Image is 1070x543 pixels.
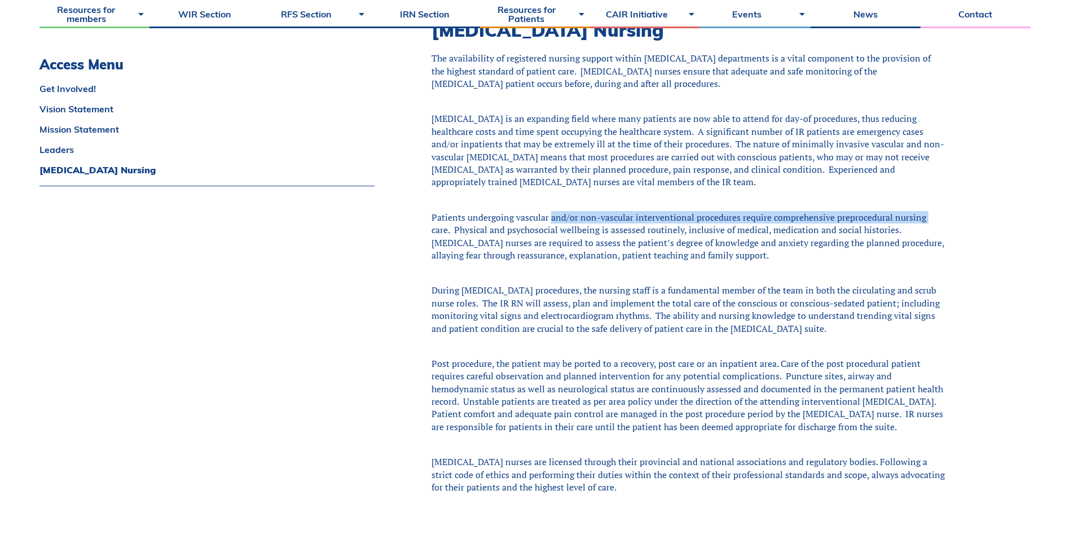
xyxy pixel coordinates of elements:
div: Patients undergoing vascular and/or non-vascular interventional procedures require comprehensive ... [431,211,946,262]
a: Vision Statement [39,104,375,113]
a: [MEDICAL_DATA] Nursing [39,165,375,174]
a: Leaders [39,145,375,154]
h2: [MEDICAL_DATA] Nursing [431,19,946,41]
div: The availability of registered nursing support within [MEDICAL_DATA] departments is a vital compo... [431,52,946,90]
div: During [MEDICAL_DATA] procedures, the nursing staff is a fundamental member of the team in both t... [431,284,946,335]
a: Mission Statement [39,125,375,134]
div: [MEDICAL_DATA] is an expanding field where many patients are now able to attend for day-of proced... [431,112,946,188]
div: Post procedure, the patient may be ported to a recovery, post care or an inpatient area. Care of ... [431,357,946,433]
a: Get Involved! [39,84,375,93]
h3: Access Menu [39,56,375,73]
div: [MEDICAL_DATA] nurses are licensed through their provincial and national associations and regulat... [431,456,946,493]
